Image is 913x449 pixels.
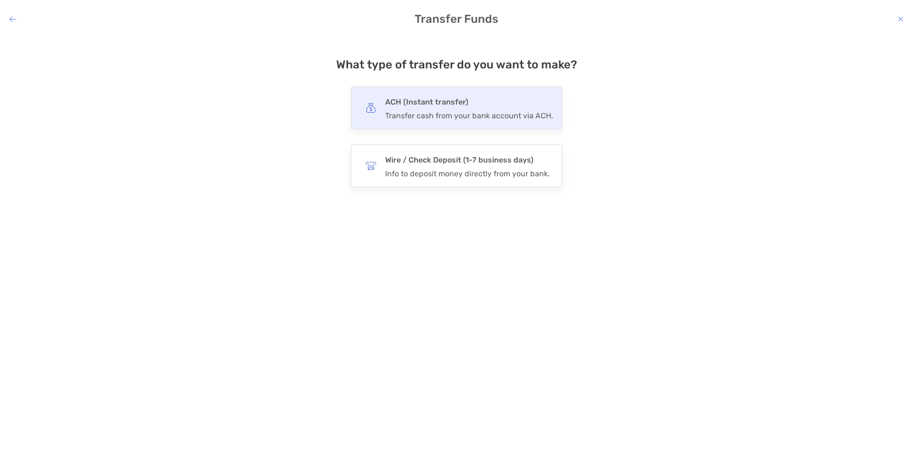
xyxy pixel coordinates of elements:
h4: Wire / Check Deposit (1-7 business days) [385,153,550,167]
img: button icon [366,161,376,171]
h4: ACH (Instant transfer) [385,96,553,109]
img: button icon [366,103,376,113]
div: Transfer cash from your bank account via ACH. [385,111,553,120]
div: Info to deposit money directly from your bank. [385,169,550,178]
h4: What type of transfer do you want to make? [336,58,577,71]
